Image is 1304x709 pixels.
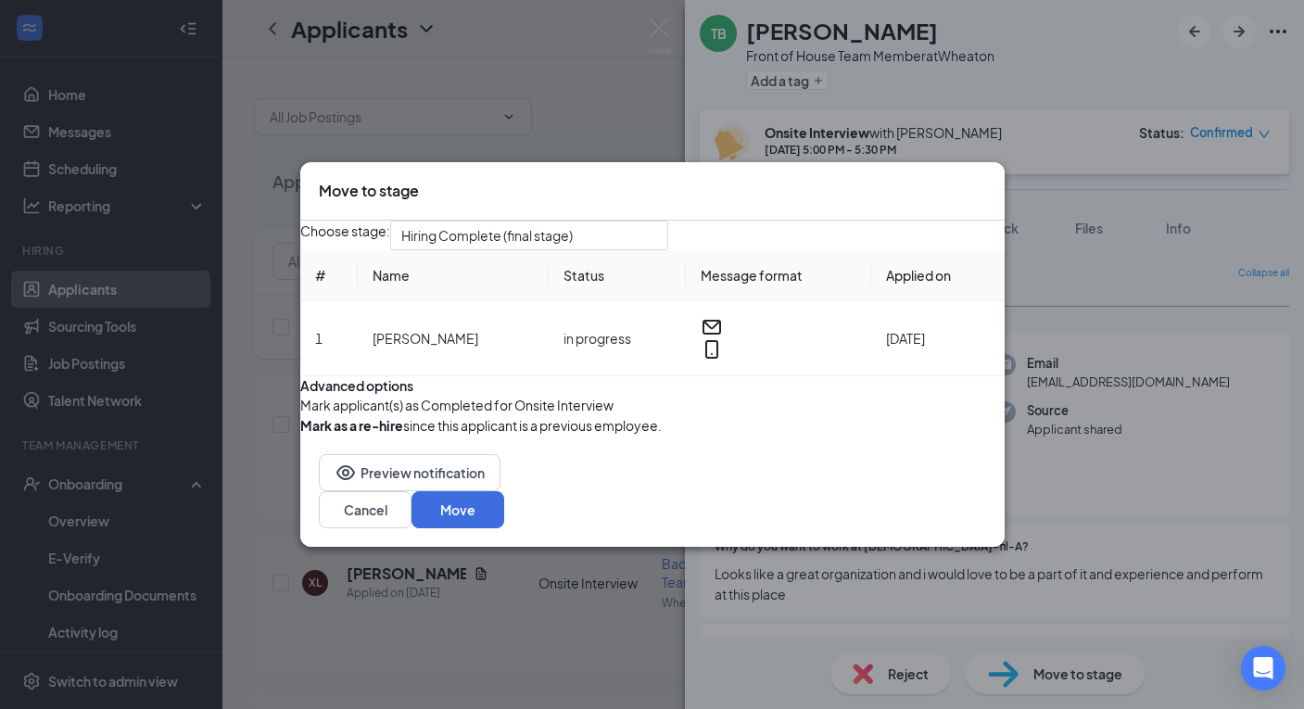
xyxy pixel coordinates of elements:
span: Mark applicant(s) as Completed for Onsite Interview [300,395,614,415]
td: [DATE] [871,301,1005,376]
div: Advanced options [300,376,1005,395]
button: EyePreview notification [319,454,500,491]
svg: Eye [335,462,357,484]
span: Hiring Complete (final stage) [401,222,573,249]
h3: Move to stage [319,181,419,201]
th: Status [548,250,685,301]
button: Cancel [319,491,411,528]
th: Message format [685,250,870,301]
th: # [300,250,358,301]
div: Open Intercom Messenger [1241,646,1285,690]
span: 1 [315,330,323,347]
div: since this applicant is a previous employee. [300,415,662,436]
span: Choose stage: [300,221,390,250]
b: Mark as a re-hire [300,417,403,434]
td: [PERSON_NAME] [358,301,549,376]
th: Name [358,250,549,301]
td: in progress [548,301,685,376]
button: Move [411,491,504,528]
svg: MobileSms [700,338,722,361]
svg: Email [700,316,722,338]
th: Applied on [871,250,1005,301]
